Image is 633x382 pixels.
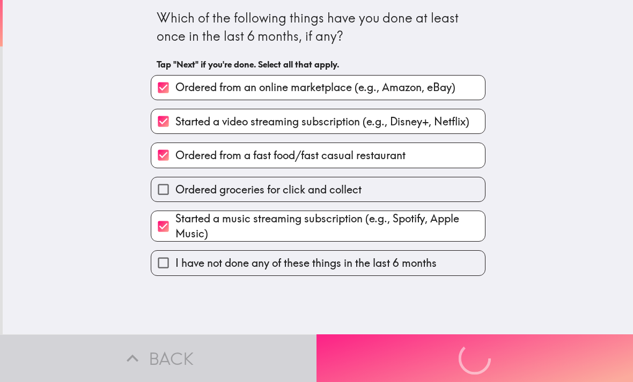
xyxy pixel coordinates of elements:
button: Ordered from an online marketplace (e.g., Amazon, eBay) [151,76,485,100]
span: Ordered groceries for click and collect [175,182,362,197]
span: Ordered from a fast food/fast casual restaurant [175,148,406,163]
button: Started a music streaming subscription (e.g., Spotify, Apple Music) [151,211,485,241]
span: Ordered from an online marketplace (e.g., Amazon, eBay) [175,80,455,95]
div: Which of the following things have you done at least once in the last 6 months, if any? [157,9,480,45]
button: Ordered groceries for click and collect [151,177,485,201]
h6: Tap "Next" if you're done. Select all that apply. [157,58,480,70]
button: Started a video streaming subscription (e.g., Disney+, Netflix) [151,109,485,133]
button: I have not done any of these things in the last 6 months [151,251,485,275]
span: I have not done any of these things in the last 6 months [175,256,437,271]
span: Started a music streaming subscription (e.g., Spotify, Apple Music) [175,211,485,241]
span: Started a video streaming subscription (e.g., Disney+, Netflix) [175,114,469,129]
button: Ordered from a fast food/fast casual restaurant [151,143,485,167]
